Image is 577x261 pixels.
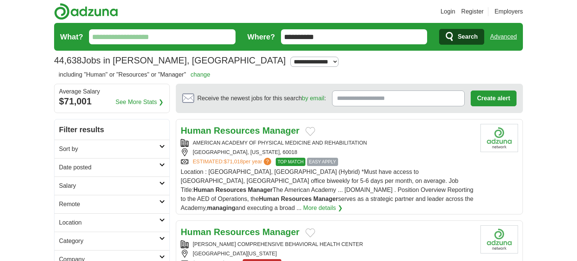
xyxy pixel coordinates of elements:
h2: including "Human" or "Resources" or "Manager" [59,70,210,79]
a: Sort by [54,140,169,158]
strong: Human [259,196,279,202]
h2: Filter results [54,119,169,140]
strong: Manager [262,227,299,237]
div: [PERSON_NAME] COMPREHENSIVE BEHAVIORAL HEALTH CENTER [181,240,474,248]
a: ESTIMATED:$71,018per year? [193,158,273,166]
button: Search [439,29,484,45]
span: Search [458,29,477,44]
a: Remote [54,195,169,213]
strong: Manager [313,196,338,202]
strong: Manager [248,187,273,193]
h1: Jobs in [PERSON_NAME], [GEOGRAPHIC_DATA] [54,55,286,65]
button: Add to favorite jobs [305,228,315,237]
span: Location : [GEOGRAPHIC_DATA], [GEOGRAPHIC_DATA] (Hybrid) *Must have access to [GEOGRAPHIC_DATA], ... [181,169,473,211]
a: change [190,71,210,78]
span: Receive the newest jobs for this search : [197,94,326,103]
img: Company logo [480,225,518,253]
span: $71,018 [224,158,243,164]
h2: Date posted [59,163,159,172]
img: Adzuna logo [54,3,118,20]
a: Employers [494,7,523,16]
a: Human Resources Manager [181,125,299,136]
label: What? [60,31,83,42]
a: More details ❯ [303,204,343,213]
a: Login [441,7,455,16]
a: Date posted [54,158,169,177]
span: ? [264,158,271,165]
h2: Sort by [59,145,159,154]
button: Create alert [471,91,517,106]
a: Salary [54,177,169,195]
strong: Resources [214,125,260,136]
div: Average Salary [59,89,165,95]
a: Register [461,7,484,16]
h2: Salary [59,181,159,190]
label: Where? [248,31,275,42]
div: [GEOGRAPHIC_DATA], [US_STATE], 60018 [181,148,474,156]
span: EASY APPLY [307,158,338,166]
strong: Resources [214,227,260,237]
a: See More Stats ❯ [116,98,164,107]
a: by email [302,95,325,101]
h2: Category [59,237,159,246]
strong: Human [181,125,211,136]
a: Human Resources Manager [181,227,299,237]
button: Add to favorite jobs [305,127,315,136]
h2: Location [59,218,159,227]
strong: managing [207,205,236,211]
strong: Resources [281,196,312,202]
a: Location [54,213,169,232]
a: Advanced [490,29,517,44]
strong: Manager [262,125,299,136]
h2: Remote [59,200,159,209]
span: 44,638 [54,54,82,67]
img: Company logo [480,124,518,152]
div: $71,001 [59,95,165,108]
strong: Resources [216,187,246,193]
strong: Human [181,227,211,237]
div: [GEOGRAPHIC_DATA][US_STATE] [181,250,474,258]
div: AMERICAN ACADEMY OF PHYSICAL MEDICINE AND REHABILITATION [181,139,474,147]
a: Category [54,232,169,250]
strong: Human [193,187,214,193]
span: TOP MATCH [276,158,305,166]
